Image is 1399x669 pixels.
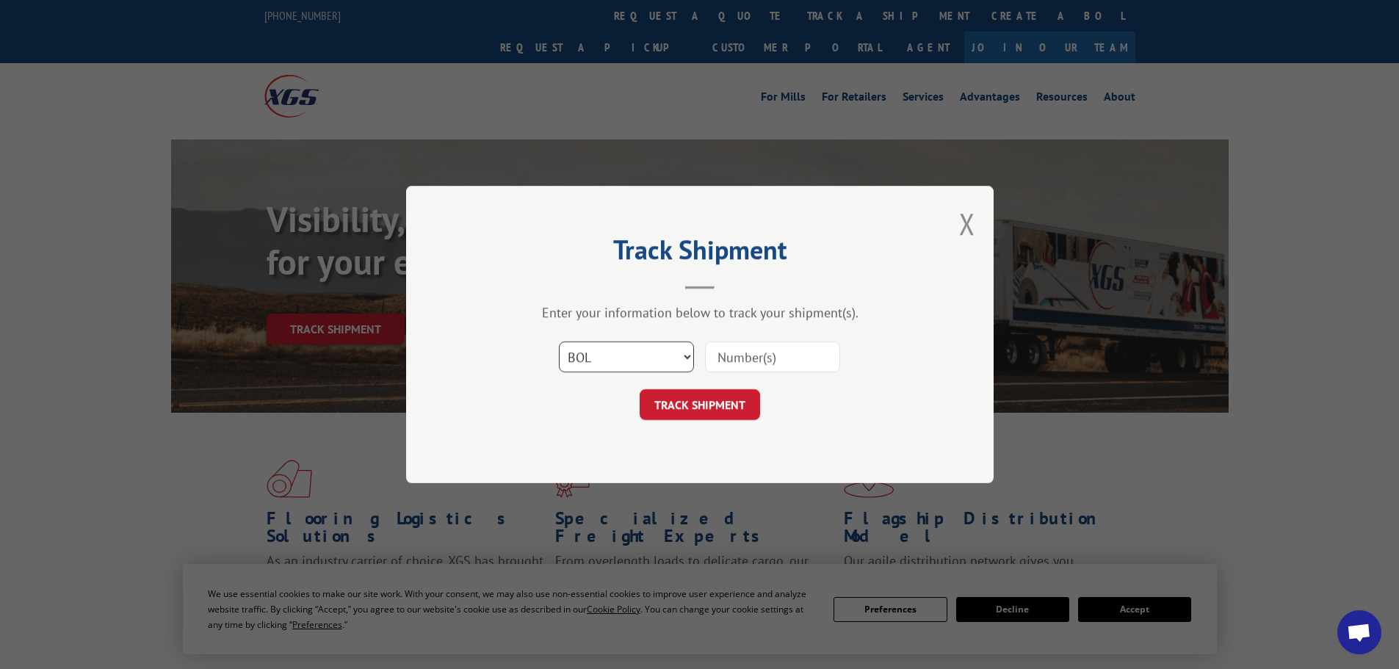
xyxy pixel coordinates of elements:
button: TRACK SHIPMENT [640,389,760,420]
div: Open chat [1337,610,1381,654]
button: Close modal [959,204,975,243]
input: Number(s) [705,341,840,372]
h2: Track Shipment [480,239,920,267]
div: Enter your information below to track your shipment(s). [480,304,920,321]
